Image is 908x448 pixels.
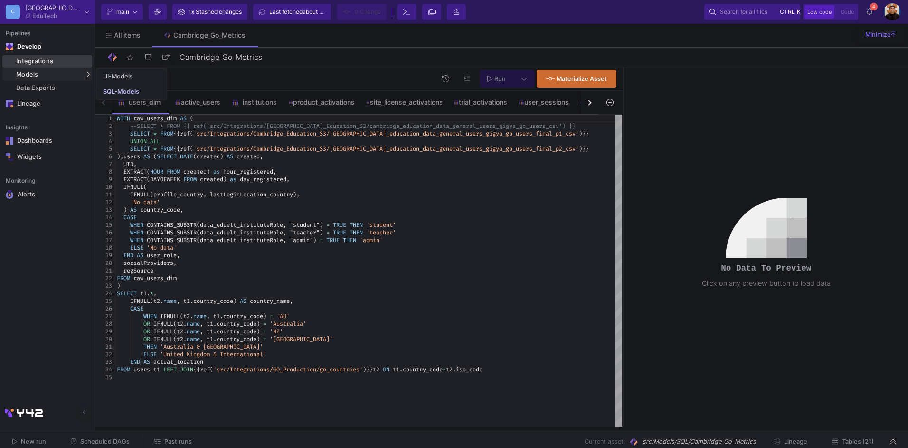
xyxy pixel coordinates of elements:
span: t2 [177,320,183,328]
div: 5 [95,145,112,153]
button: Low code [804,5,834,19]
span: FROM [117,274,130,282]
span: , [153,290,157,297]
span: , [173,259,177,267]
span: , [177,252,180,259]
span: , [180,206,183,214]
span: rs_gigya_go_users_csv') }} [489,122,576,130]
div: 1x Stashed changes [189,5,242,19]
span: raw_users_dim [133,274,177,282]
div: trial_activations [454,98,507,106]
span: t1 [207,320,213,328]
div: 9 [95,175,112,183]
span: FROM [160,130,173,137]
div: 16 [95,229,112,236]
span: END [123,252,133,259]
span: . [190,312,193,320]
span: IFNULL [160,312,180,320]
span: created [183,168,207,175]
span: , [177,297,180,305]
div: Integrations [16,58,90,65]
span: k [797,6,801,18]
div: Data Exports [16,84,90,92]
span: AS [137,252,143,259]
span: ) [117,282,120,290]
span: WHEN [143,312,157,320]
span: ( [197,221,200,229]
span: CONTAINS_SUBSTR [147,229,197,236]
span: DAYOFWEEK [150,175,180,183]
span: FROM [167,168,180,175]
span: = [326,229,330,236]
span: FROM [160,145,173,153]
span: . [190,297,193,305]
img: Navigation icon [6,153,13,161]
span: , [283,221,286,229]
span: IFNULL [153,328,173,335]
div: Develop [17,43,31,50]
div: 17 [95,236,112,244]
span: . [183,328,187,335]
div: 29 [95,328,112,335]
div: 7 [95,160,112,168]
div: [GEOGRAPHIC_DATA] [26,5,81,11]
span: Run [494,75,506,82]
span: created [200,175,223,183]
a: Navigation iconWidgets [2,149,92,165]
img: Navigation icon [6,137,13,145]
div: 4 [95,137,112,145]
span: country_code [217,320,256,328]
span: All items [114,31,141,39]
span: Materialize Asset [557,75,607,82]
span: TRUE [333,221,346,229]
div: 22 [95,274,112,282]
span: ) [320,229,323,236]
span: AS [227,153,233,160]
span: name [187,320,200,328]
span: ) [207,168,210,175]
span: WHEN [130,229,143,236]
span: country_name [250,297,290,305]
span: day_registered [240,175,286,183]
span: t1 [207,335,213,343]
span: ( [173,335,177,343]
span: , [273,168,276,175]
img: SQL-Model type child icon [116,75,123,82]
span: ref [180,130,190,137]
span: ) [233,297,236,305]
a: Navigation iconDashboards [2,133,92,148]
img: bg52tvgs8dxfpOhHYAd0g09LCcAxm85PnUXHwHyc.png [884,3,901,20]
span: , [283,229,286,236]
span: 'NZ' [270,328,283,335]
span: _p2_csv' [552,145,579,153]
span: ( [147,168,150,175]
span: , [286,175,290,183]
a: Integrations [2,55,92,68]
div: 14 [95,214,112,221]
span: ( [173,320,177,328]
span: EXTRACT [123,168,147,175]
img: SQL-Model type child icon [519,99,524,105]
a: Navigation iconLineage [2,96,92,111]
span: FROM [183,175,197,183]
span: = [320,236,323,244]
span: 'src/Integrations/Cambridge_Education_S3/[GEOGRAPHIC_DATA] [193,130,386,137]
span: ( [153,153,157,160]
span: {{ [173,145,180,153]
span: OR [143,335,150,343]
span: t1 [183,297,190,305]
button: main [101,4,143,20]
img: SQL Model [629,437,639,447]
div: 8 [95,168,112,175]
span: . [183,320,187,328]
span: SELECT [117,290,137,297]
span: data_eduelt_instituteRole [200,229,283,236]
div: users_dim [118,98,163,106]
span: , [200,320,203,328]
span: WHEN [130,236,143,244]
span: THEN [350,221,363,229]
img: SQL-Model type child icon [232,99,239,106]
span: , [203,191,207,198]
button: 1x Stashed changes [172,4,247,20]
span: CASE [123,214,137,221]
